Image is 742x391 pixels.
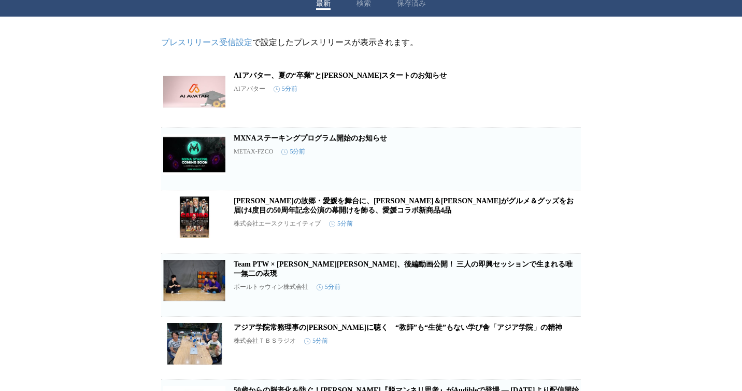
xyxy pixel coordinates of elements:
img: Team PTW × 森田美勇人、後編動画公開！ 三人の即興セッションで生まれる唯一無二の表現 [163,260,225,301]
img: MXNAステーキングプログラム開始のお知らせ [163,134,225,175]
a: MXNAステーキングプログラム開始のお知らせ [234,134,387,142]
time: 5分前 [281,147,305,156]
time: 5分前 [274,85,297,93]
p: 株式会社ＴＢＳラジオ [234,337,296,345]
p: AIアバター [234,85,265,93]
img: AIアバター、夏の“卒業”と新章スタートのお知らせ [163,71,225,113]
p: 株式会社エースクリエイティブ [234,219,321,228]
p: ポールトゥウィン株式会社 [234,283,308,291]
time: 5分前 [317,283,340,291]
a: アジア学院常務理事の[PERSON_NAME]に聴く “教師”も“生徒”もない学び舎「アジア学院」の精神 [234,324,562,331]
a: Team PTW × [PERSON_NAME][PERSON_NAME]、後編動画公開！ 三人の即興セッションで生まれる唯一無二の表現 [234,260,573,277]
a: [PERSON_NAME]の故郷・愛媛を舞台に、[PERSON_NAME]＆[PERSON_NAME]がグルメ＆グッズをお届け4度目の50周年記念公演の幕開けを飾る、愛媛コラボ新商品4品 [234,197,574,214]
a: プレスリリース受信設定 [161,38,252,47]
img: アジア学院常務理事の荒川朋子さんに聴く “教師”も“生徒”もない学び舎「アジア学院」の精神 [163,323,225,365]
p: で設定したプレスリリースが表示されます。 [161,37,581,48]
time: 5分前 [304,337,328,345]
img: 友近の故郷・愛媛を舞台に、友近＆水谷千重子がグルメ＆グッズをお届け4度目の50周年記念公演の幕開けを飾る、愛媛コラボ新商品4品 [163,197,225,238]
a: AIアバター、夏の“卒業”と[PERSON_NAME]スタートのお知らせ [234,72,447,79]
p: METAX-FZCO [234,148,273,156]
time: 5分前 [329,219,353,228]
